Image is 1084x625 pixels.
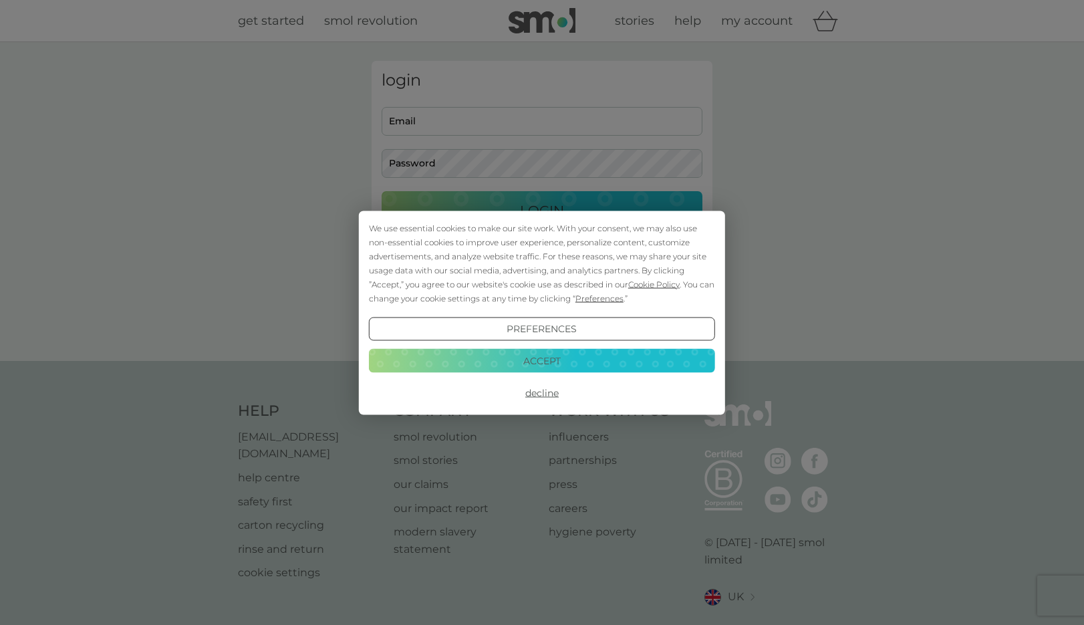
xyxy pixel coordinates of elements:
span: Cookie Policy [628,279,680,289]
div: Cookie Consent Prompt [359,211,725,414]
button: Accept [369,349,715,373]
div: We use essential cookies to make our site work. With your consent, we may also use non-essential ... [369,221,715,305]
button: Preferences [369,317,715,341]
button: Decline [369,381,715,405]
span: Preferences [575,293,624,303]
